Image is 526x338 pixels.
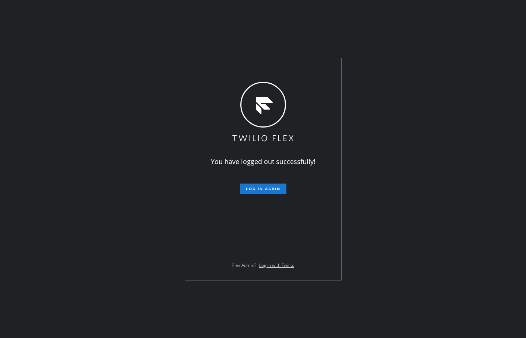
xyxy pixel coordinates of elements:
[240,184,286,194] button: Log in again
[246,186,281,191] span: Log in again
[259,262,294,268] a: Log in with Twilio.
[232,262,256,268] span: Flex Admin?
[211,157,316,166] span: You have logged out successfully!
